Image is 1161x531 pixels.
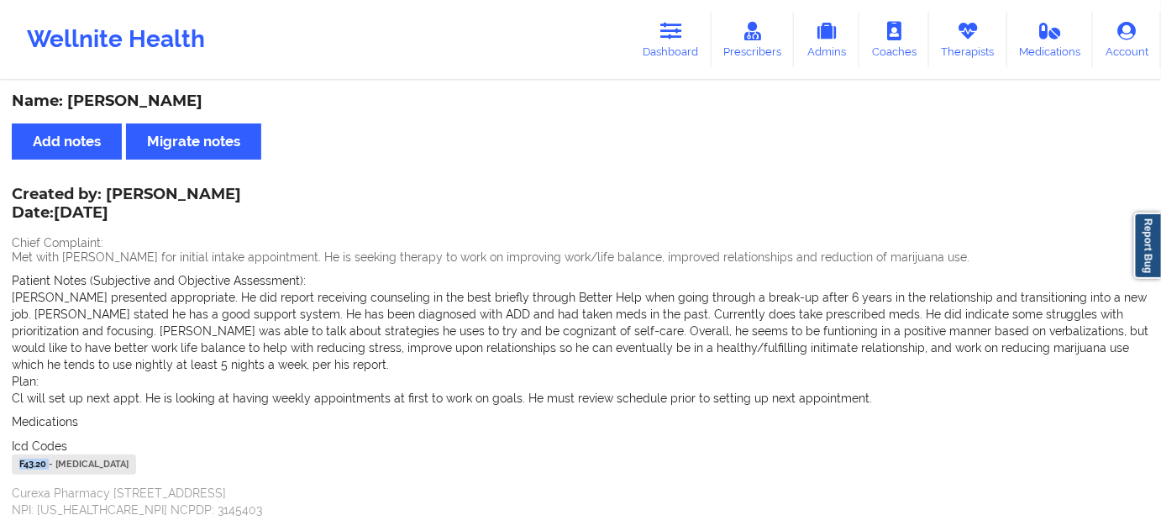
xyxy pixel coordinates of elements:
[1007,12,1094,67] a: Medications
[631,12,712,67] a: Dashboard
[12,289,1149,373] p: [PERSON_NAME] presented appropriate. He did report receiving counseling in the best briefly throu...
[12,249,1149,265] p: Met with [PERSON_NAME] for initial intake appointment. He is seeking therapy to work on improving...
[12,202,241,224] p: Date: [DATE]
[12,390,1149,407] p: Cl will set up next appt. He is looking at having weekly appointments at first to work on goals. ...
[794,12,859,67] a: Admins
[12,439,67,453] span: Icd Codes
[12,124,122,160] button: Add notes
[12,274,306,287] span: Patient Notes (Subjective and Objective Assessment):
[929,12,1007,67] a: Therapists
[126,124,261,160] button: Migrate notes
[859,12,929,67] a: Coaches
[12,455,136,475] div: F43.20 - [MEDICAL_DATA]
[12,92,1149,111] div: Name: [PERSON_NAME]
[1093,12,1161,67] a: Account
[12,236,103,250] span: Chief Complaint:
[12,186,241,224] div: Created by: [PERSON_NAME]
[12,375,39,388] span: Plan:
[12,485,1149,518] p: Curexa Pharmacy [STREET_ADDRESS] NPI: [US_HEALTHCARE_NPI] NCPDP: 3145403
[712,12,795,67] a: Prescribers
[1134,213,1161,279] a: Report Bug
[12,415,78,428] span: Medications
